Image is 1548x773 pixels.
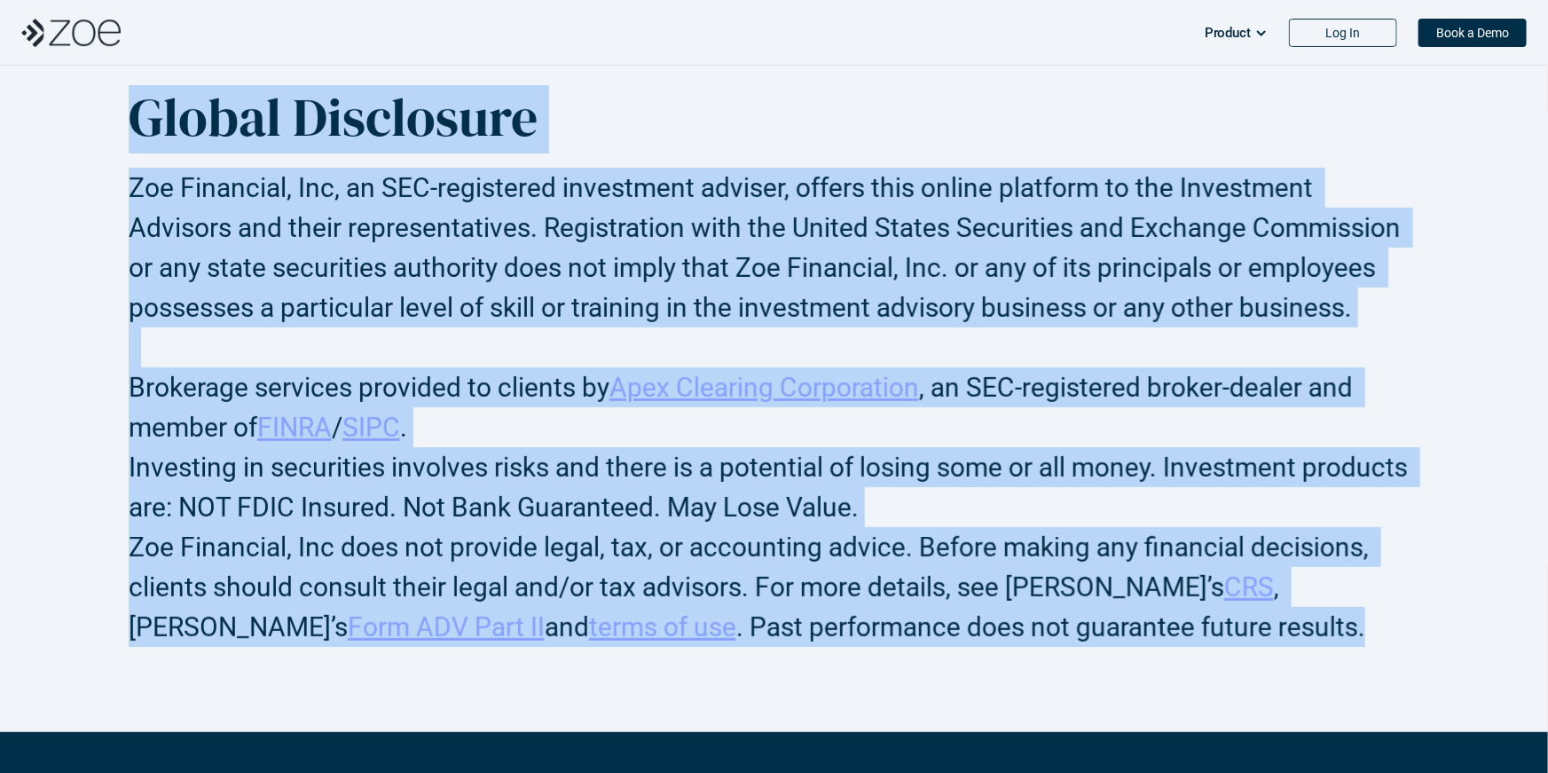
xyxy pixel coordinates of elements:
[1224,572,1274,603] a: CRS
[1289,19,1397,47] a: Log In
[1436,26,1509,41] p: Book a Demo
[1205,20,1251,46] p: Product
[129,168,1420,367] h2: Zoe Financial, Inc, an SEC-registered investment adviser, offers this online platform to the Inve...
[342,412,400,443] a: SIPC
[1418,19,1527,47] a: Book a Demo
[609,372,919,403] a: Apex Clearing Corporation
[1326,26,1361,41] p: Log In
[129,527,1420,647] h2: Zoe Financial, Inc does not provide legal, tax, or accounting advice. Before making any financial...
[129,367,1420,447] h2: Brokerage services provided to clients by , an SEC-registered broker-dealer and member of / .
[129,85,1420,149] h1: Global Disclosure
[129,447,1420,527] h2: Investing in securities involves risks and there is a potential of losing some or all money. Inve...
[257,412,332,443] a: FINRA
[589,611,736,643] a: terms of use
[348,611,545,643] a: Form ADV Part II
